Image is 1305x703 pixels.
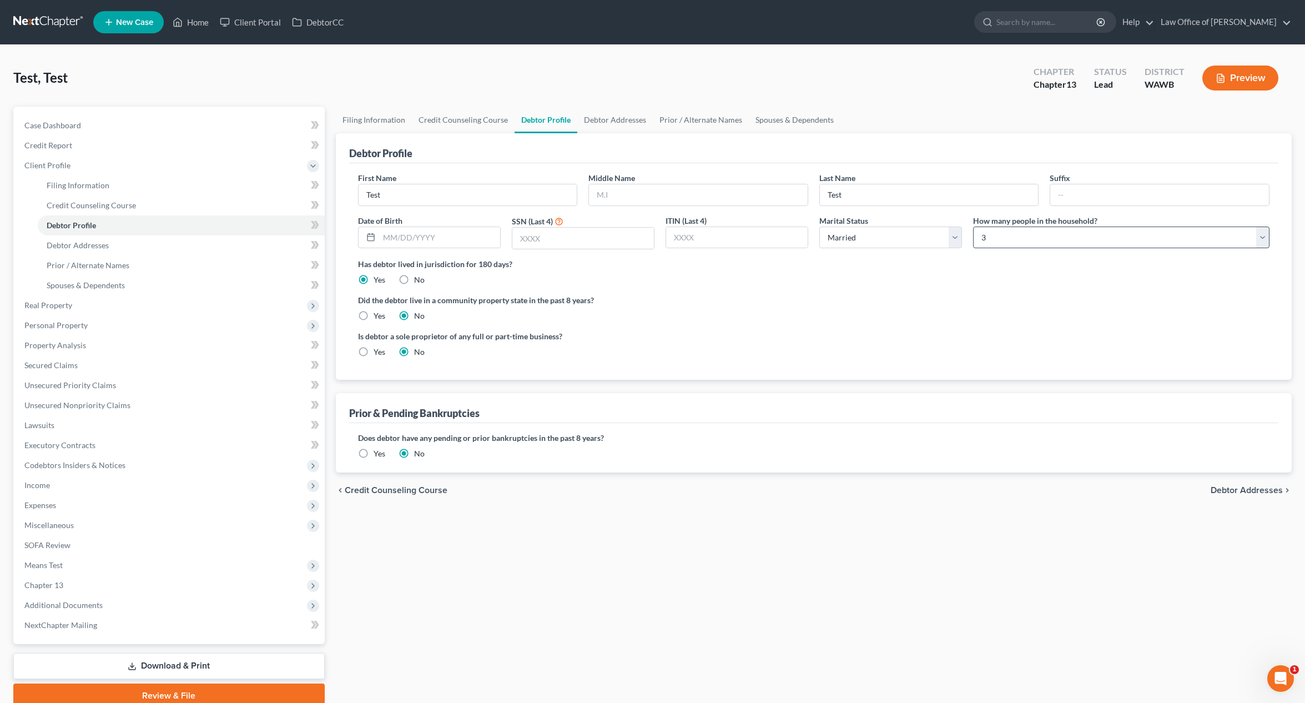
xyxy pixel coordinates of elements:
[16,615,325,635] a: NextChapter Mailing
[16,535,325,555] a: SOFA Review
[819,215,868,227] label: Marital Status
[414,347,425,358] label: No
[1211,486,1292,495] button: Debtor Addresses chevron_right
[1155,12,1291,32] a: Law Office of [PERSON_NAME]
[286,12,349,32] a: DebtorCC
[515,107,577,133] a: Debtor Profile
[749,107,840,133] a: Spouses & Dependents
[24,580,63,590] span: Chapter 13
[16,135,325,155] a: Credit Report
[24,460,125,470] span: Codebtors Insiders & Notices
[24,340,86,350] span: Property Analysis
[996,12,1098,32] input: Search by name...
[38,275,325,295] a: Spouses & Dependents
[24,440,95,450] span: Executory Contracts
[1034,78,1076,91] div: Chapter
[13,69,68,86] span: Test, Test
[47,240,109,250] span: Debtor Addresses
[38,175,325,195] a: Filing Information
[359,184,577,205] input: --
[24,120,81,130] span: Case Dashboard
[512,228,654,249] input: XXXX
[24,300,72,310] span: Real Property
[1034,66,1076,78] div: Chapter
[973,215,1097,227] label: How many people in the household?
[1202,66,1278,91] button: Preview
[374,274,385,285] label: Yes
[24,380,116,390] span: Unsecured Priority Claims
[24,160,70,170] span: Client Profile
[24,320,88,330] span: Personal Property
[47,260,129,270] span: Prior / Alternate Names
[16,116,325,135] a: Case Dashboard
[47,280,125,290] span: Spouses & Dependents
[358,215,402,227] label: Date of Birth
[1050,184,1269,205] input: --
[358,258,1269,270] label: Has debtor lived in jurisdiction for 180 days?
[16,395,325,415] a: Unsecured Nonpriority Claims
[16,415,325,435] a: Lawsuits
[414,448,425,459] label: No
[358,172,396,184] label: First Name
[374,310,385,322] label: Yes
[374,448,385,459] label: Yes
[379,227,500,248] input: MM/DD/YYYY
[1211,486,1283,495] span: Debtor Addresses
[666,215,707,227] label: ITIN (Last 4)
[47,180,109,190] span: Filing Information
[358,330,808,342] label: Is debtor a sole proprietor of any full or part-time business?
[16,375,325,395] a: Unsecured Priority Claims
[1094,78,1127,91] div: Lead
[24,600,103,610] span: Additional Documents
[349,147,412,160] div: Debtor Profile
[116,18,153,27] span: New Case
[24,520,74,530] span: Miscellaneous
[1290,665,1299,674] span: 1
[336,107,412,133] a: Filing Information
[589,184,808,205] input: M.I
[1094,66,1127,78] div: Status
[512,215,553,227] label: SSN (Last 4)
[1145,66,1185,78] div: District
[336,486,447,495] button: chevron_left Credit Counseling Course
[24,480,50,490] span: Income
[24,500,56,510] span: Expenses
[358,294,1269,306] label: Did the debtor live in a community property state in the past 8 years?
[412,107,515,133] a: Credit Counseling Course
[1117,12,1154,32] a: Help
[24,360,78,370] span: Secured Claims
[358,432,1269,444] label: Does debtor have any pending or prior bankruptcies in the past 8 years?
[13,653,325,679] a: Download & Print
[666,227,808,248] input: XXXX
[47,200,136,210] span: Credit Counseling Course
[374,347,385,358] label: Yes
[24,420,54,430] span: Lawsuits
[24,140,72,150] span: Credit Report
[167,12,214,32] a: Home
[653,107,749,133] a: Prior / Alternate Names
[1050,172,1070,184] label: Suffix
[1267,665,1294,692] iframe: Intercom live chat
[38,255,325,275] a: Prior / Alternate Names
[16,435,325,455] a: Executory Contracts
[38,215,325,235] a: Debtor Profile
[819,172,855,184] label: Last Name
[24,620,97,630] span: NextChapter Mailing
[414,310,425,322] label: No
[24,540,70,550] span: SOFA Review
[336,486,345,495] i: chevron_left
[38,195,325,215] a: Credit Counseling Course
[820,184,1039,205] input: --
[349,406,480,420] div: Prior & Pending Bankruptcies
[588,172,635,184] label: Middle Name
[1145,78,1185,91] div: WAWB
[16,335,325,355] a: Property Analysis
[345,486,447,495] span: Credit Counseling Course
[47,220,96,230] span: Debtor Profile
[24,560,63,570] span: Means Test
[1066,79,1076,89] span: 13
[1283,486,1292,495] i: chevron_right
[577,107,653,133] a: Debtor Addresses
[414,274,425,285] label: No
[24,400,130,410] span: Unsecured Nonpriority Claims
